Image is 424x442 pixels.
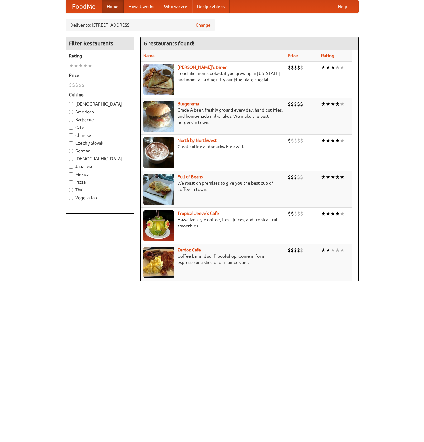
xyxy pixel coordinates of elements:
[74,62,78,69] li: ★
[297,64,300,71] li: $
[143,53,155,58] a: Name
[159,0,192,13] a: Who we are
[291,210,294,217] li: $
[291,137,294,144] li: $
[143,143,283,150] p: Great coffee and snacks. Free wifi.
[69,102,73,106] input: [DEMOGRAPHIC_DATA]
[143,253,283,266] p: Coffee bar and sci-fi bookshop. Come in for an espresso or a slice of our famous pie.
[143,247,174,278] img: zardoz.jpg
[300,210,303,217] li: $
[326,64,330,71] li: ★
[340,210,344,217] li: ★
[196,22,211,28] a: Change
[326,137,330,144] li: ★
[69,132,131,138] label: Chinese
[291,247,294,254] li: $
[143,137,174,168] img: north.jpg
[321,210,326,217] li: ★
[335,210,340,217] li: ★
[321,64,326,71] li: ★
[72,82,75,88] li: $
[69,110,73,114] input: American
[69,124,131,131] label: Cafe
[297,247,300,254] li: $
[330,210,335,217] li: ★
[102,0,124,13] a: Home
[69,157,73,161] input: [DEMOGRAPHIC_DATA]
[326,247,330,254] li: ★
[143,180,283,192] p: We roast on premises to give you the best cup of coffee in town.
[300,101,303,107] li: $
[66,19,215,31] div: Deliver to: [STREET_ADDRESS]
[69,140,131,146] label: Czech / Slovak
[69,62,74,69] li: ★
[288,174,291,181] li: $
[330,137,335,144] li: ★
[335,137,340,144] li: ★
[69,171,131,177] label: Mexican
[288,64,291,71] li: $
[297,137,300,144] li: $
[69,172,73,176] input: Mexican
[340,64,344,71] li: ★
[291,174,294,181] li: $
[66,37,134,50] h4: Filter Restaurants
[340,174,344,181] li: ★
[297,101,300,107] li: $
[321,247,326,254] li: ★
[330,247,335,254] li: ★
[335,247,340,254] li: ★
[294,247,297,254] li: $
[143,216,283,229] p: Hawaiian style coffee, fresh juices, and tropical fruit smoothies.
[78,82,81,88] li: $
[288,53,298,58] a: Price
[178,211,219,216] a: Tropical Jeeve's Cafe
[294,137,297,144] li: $
[69,117,131,123] label: Barbecue
[288,137,291,144] li: $
[69,53,131,59] h5: Rating
[144,40,194,46] ng-pluralize: 6 restaurants found!
[143,210,174,241] img: jeeves.jpg
[340,247,344,254] li: ★
[69,163,131,170] label: Japanese
[69,196,73,200] input: Vegetarian
[294,174,297,181] li: $
[81,82,85,88] li: $
[297,210,300,217] li: $
[69,195,131,201] label: Vegetarian
[69,148,131,154] label: German
[288,101,291,107] li: $
[294,64,297,71] li: $
[69,141,73,145] input: Czech / Slovak
[335,64,340,71] li: ★
[178,65,227,70] b: [PERSON_NAME]'s Diner
[297,174,300,181] li: $
[300,174,303,181] li: $
[288,247,291,254] li: $
[69,156,131,162] label: [DEMOGRAPHIC_DATA]
[178,101,199,106] a: Burgerama
[69,187,131,193] label: Thai
[69,180,73,184] input: Pizza
[143,174,174,205] img: beans.jpg
[178,247,201,252] b: Zardoz Cafe
[178,138,217,143] b: North by Northwest
[333,0,352,13] a: Help
[143,101,174,132] img: burgerama.jpg
[69,188,73,192] input: Thai
[294,101,297,107] li: $
[178,174,203,179] a: Full of Beans
[291,101,294,107] li: $
[330,101,335,107] li: ★
[88,62,92,69] li: ★
[75,82,78,88] li: $
[124,0,159,13] a: How it works
[330,64,335,71] li: ★
[340,101,344,107] li: ★
[330,174,335,181] li: ★
[66,0,102,13] a: FoodMe
[69,165,73,169] input: Japanese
